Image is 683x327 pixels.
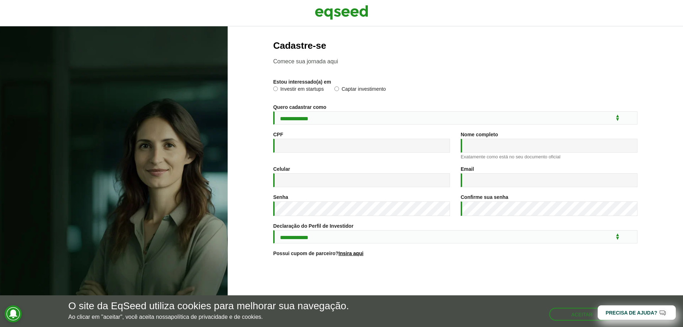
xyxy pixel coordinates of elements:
[273,251,364,256] label: Possui cupom de parceiro?
[171,314,261,320] a: política de privacidade e de cookies
[461,132,498,137] label: Nome completo
[273,195,288,200] label: Senha
[549,308,615,321] button: Aceitar
[339,251,364,256] a: Insira aqui
[315,4,368,21] img: EqSeed Logo
[273,86,324,94] label: Investir em startups
[68,301,349,312] h5: O site da EqSeed utiliza cookies para melhorar sua navegação.
[68,313,349,320] p: Ao clicar em "aceitar", você aceita nossa .
[273,58,637,65] p: Comece sua jornada aqui
[461,195,508,200] label: Confirme sua senha
[401,265,509,292] iframe: reCAPTCHA
[273,86,278,91] input: Investir em startups
[273,132,283,137] label: CPF
[461,167,474,172] label: Email
[273,79,331,84] label: Estou interessado(a) em
[273,167,290,172] label: Celular
[273,223,354,228] label: Declaração do Perfil de Investidor
[334,86,386,94] label: Captar investimento
[273,41,637,51] h2: Cadastre-se
[461,154,637,159] div: Exatamente como está no seu documento oficial
[334,86,339,91] input: Captar investimento
[273,105,326,110] label: Quero cadastrar como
